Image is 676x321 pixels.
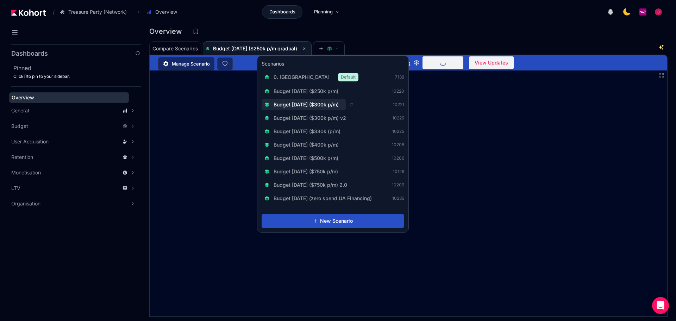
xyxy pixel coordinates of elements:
span: 10229 [392,115,404,121]
button: Treasure Party (Network) [56,6,134,18]
button: Budget [DATE] ($300k p/m) [262,99,346,110]
h2: Pinned [13,64,141,72]
span: / [47,8,55,16]
span: Compare Scenarios [152,46,198,51]
a: Overview [9,92,129,103]
button: Overview [143,6,184,18]
h2: Dashboards [11,50,48,57]
span: Treasure Party (Network) [68,8,127,16]
span: Budget [DATE] ($400k p/m) [274,141,339,148]
span: Overview [12,94,34,100]
span: 7139 [395,74,404,80]
span: 10220 [392,88,404,94]
div: Open Intercom Messenger [652,297,669,314]
span: Retention [11,154,33,161]
button: Budget [DATE] ($750k p/m) 2.0 [262,179,354,191]
h3: Scenarios [262,60,284,69]
span: 10221 [393,102,404,107]
button: View Updates [469,56,514,69]
span: Budget [DATE] ($750k p/m) 2.0 [274,181,347,189]
span: 10206 [392,155,404,161]
a: Manage Scenario [158,57,214,70]
span: General [11,107,29,114]
button: Fullscreen [659,73,664,78]
span: 0. [GEOGRAPHIC_DATA] [274,74,330,81]
span: Planning [314,8,333,16]
span: Budget [DATE] ($750k p/m) [274,168,338,175]
span: View Updates [475,57,508,68]
button: Budget [DATE] ($250k p/m) [262,86,345,97]
button: Budget [DATE] ($330k (p/m) [262,126,348,137]
span: Dashboards [269,8,295,16]
span: 10235 [392,196,404,201]
span: 10208 [392,142,404,148]
span: Budget [11,123,28,130]
span: Budget [DATE] ($300k p/m) [274,101,339,108]
span: Budget [DATE] ($500k p/m) [274,155,338,162]
button: New Scenario [262,214,404,228]
div: Click to pin to your sidebar. [13,74,141,79]
button: Budget [DATE] ($400k p/m) [262,139,346,150]
span: Default [338,73,358,81]
span: Budget [DATE] ($250k p/m) [274,88,338,95]
span: › [136,9,141,15]
span: LTV [11,185,20,192]
span: Monetisation [11,169,41,176]
span: Budget [DATE] ($250k p/m gradual) [213,45,297,51]
span: New Scenario [320,217,353,224]
span: Manage Scenario [172,60,210,67]
span: Organisation [11,200,40,207]
button: Budget [DATE] ($750k p/m) [262,166,345,177]
a: Dashboards [262,5,302,19]
button: Budget [DATE] (zero spend UA Financing) [262,193,379,204]
span: 10225 [392,129,404,134]
img: Kohort logo [11,10,46,16]
span: Budget [DATE] (zero spend UA Financing) [274,195,372,202]
span: User Acquisition [11,138,49,145]
button: 0. [GEOGRAPHIC_DATA]Default [262,71,361,84]
a: Planning [307,5,347,19]
button: Budget [DATE] ($500k p/m) [262,153,345,164]
span: 10209 [392,182,404,188]
h3: Overview [149,28,186,35]
img: logo_PlayQ_20230721100321046856.png [639,8,646,16]
span: Budget [DATE] ($330k (p/m) [274,128,340,135]
span: Budget [DATE] ($300k p/m) v2 [274,115,346,122]
span: Overview [155,8,177,16]
button: Budget [DATE] ($300k p/m) v2 [262,112,353,124]
span: 10129 [393,169,404,174]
